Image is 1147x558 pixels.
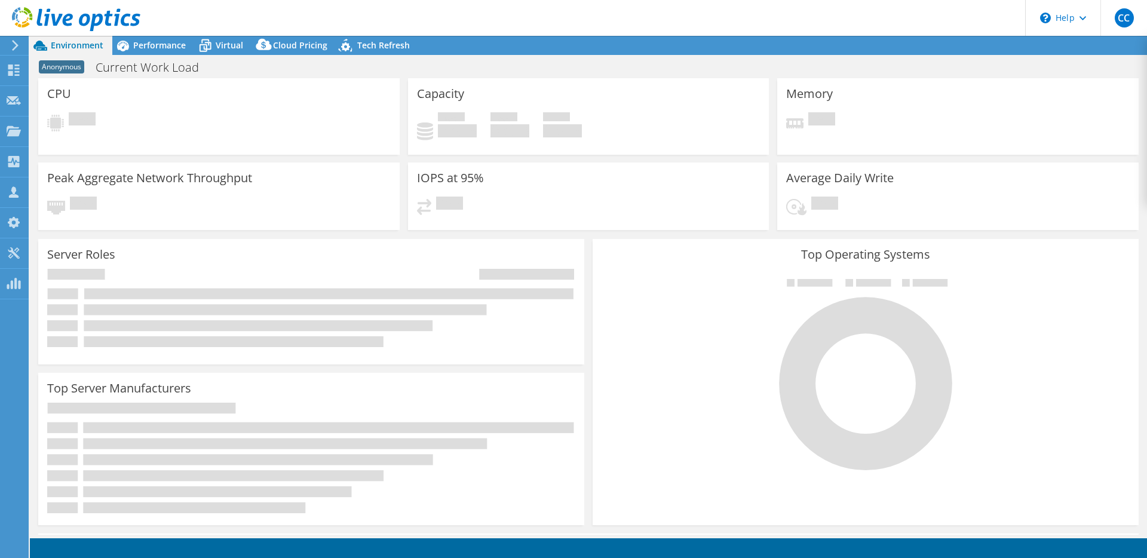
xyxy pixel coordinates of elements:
[69,112,96,128] span: Pending
[436,197,463,213] span: Pending
[133,39,186,51] span: Performance
[786,87,833,100] h3: Memory
[490,124,529,137] h4: 0 GiB
[47,171,252,185] h3: Peak Aggregate Network Throughput
[417,87,464,100] h3: Capacity
[90,61,217,74] h1: Current Work Load
[51,39,103,51] span: Environment
[811,197,838,213] span: Pending
[438,124,477,137] h4: 0 GiB
[786,171,894,185] h3: Average Daily Write
[39,60,84,73] span: Anonymous
[438,112,465,124] span: Used
[357,39,410,51] span: Tech Refresh
[543,112,570,124] span: Total
[1040,13,1051,23] svg: \n
[1115,8,1134,27] span: CC
[47,382,191,395] h3: Top Server Manufacturers
[602,248,1130,261] h3: Top Operating Systems
[47,248,115,261] h3: Server Roles
[216,39,243,51] span: Virtual
[47,87,71,100] h3: CPU
[417,171,484,185] h3: IOPS at 95%
[543,124,582,137] h4: 0 GiB
[490,112,517,124] span: Free
[808,112,835,128] span: Pending
[273,39,327,51] span: Cloud Pricing
[70,197,97,213] span: Pending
